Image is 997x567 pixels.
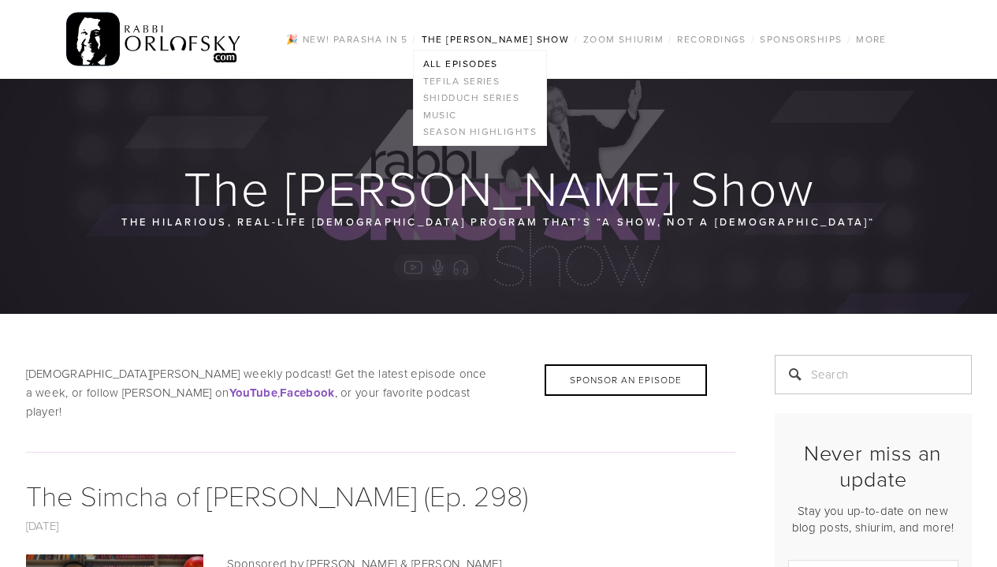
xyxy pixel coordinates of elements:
[414,124,546,141] a: Season Highlights
[788,502,958,535] p: Stay you up-to-date on new blog posts, shiurim, and more!
[229,384,277,401] a: YouTube
[417,29,575,50] a: The [PERSON_NAME] Show
[775,355,972,394] input: Search
[414,55,546,73] a: All Episodes
[414,89,546,106] a: Shidduch Series
[412,32,416,46] span: /
[578,29,668,50] a: Zoom Shiurim
[26,364,735,421] p: [DEMOGRAPHIC_DATA][PERSON_NAME] weekly podcast! Get the latest episode once a week, or follow [PE...
[26,517,59,534] a: [DATE]
[26,162,973,213] h1: The [PERSON_NAME] Show
[545,364,707,396] div: Sponsor an Episode
[755,29,846,50] a: Sponsorships
[26,476,528,514] a: The Simcha of [PERSON_NAME] (Ep. 298)
[668,32,672,46] span: /
[414,106,546,124] a: Music
[574,32,578,46] span: /
[280,384,334,401] a: Facebook
[672,29,750,50] a: Recordings
[121,213,877,230] p: The hilarious, real-life [DEMOGRAPHIC_DATA] program that’s “a show, not a [DEMOGRAPHIC_DATA]“
[281,29,412,50] a: 🎉 NEW! Parasha in 5
[788,440,958,491] h2: Never miss an update
[751,32,755,46] span: /
[66,9,242,70] img: RabbiOrlofsky.com
[414,73,546,90] a: Tefila series
[851,29,891,50] a: More
[847,32,851,46] span: /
